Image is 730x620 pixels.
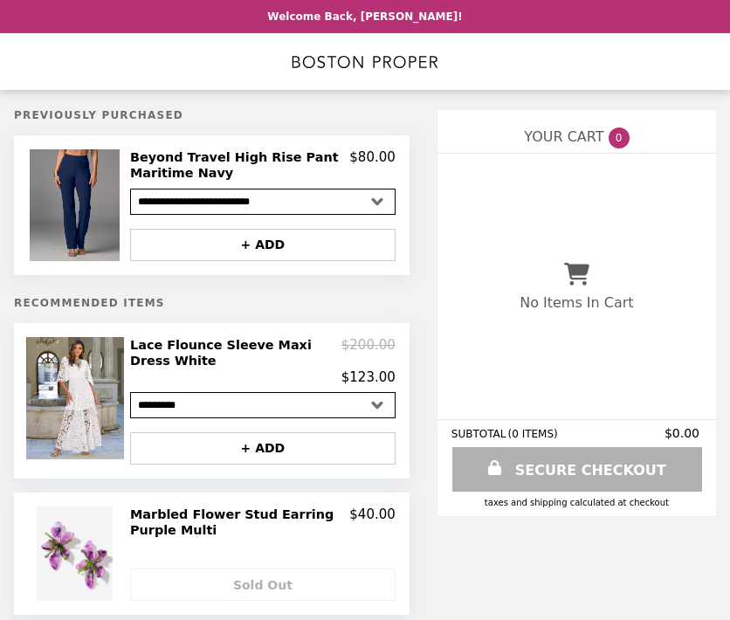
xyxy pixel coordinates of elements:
[37,506,117,602] img: Marbled Flower Stud Earring Purple Multi
[130,149,349,182] h2: Beyond Travel High Rise Pant Maritime Navy
[451,498,702,507] div: Taxes and Shipping calculated at checkout
[665,426,702,440] span: $0.00
[267,10,462,23] p: Welcome Back, [PERSON_NAME]!
[26,337,128,459] img: Lace Flounce Sleeve Maxi Dress White
[520,294,633,311] p: No Items In Cart
[130,506,349,539] h2: Marbled Flower Stud Earring Purple Multi
[14,109,410,121] h5: Previously Purchased
[349,149,396,182] p: $80.00
[524,128,603,145] span: YOUR CART
[451,428,508,440] span: SUBTOTAL
[130,432,396,465] button: + ADD
[341,369,396,385] p: $123.00
[609,127,630,148] span: 0
[130,229,396,261] button: + ADD
[349,506,396,539] p: $40.00
[341,337,396,369] p: $200.00
[508,428,558,440] span: ( 0 ITEMS )
[130,392,396,418] select: Select a product variant
[30,149,123,261] img: Beyond Travel High Rise Pant Maritime Navy
[14,297,410,309] h5: Recommended Items
[292,44,438,79] img: Brand Logo
[130,189,396,215] select: Select a product variant
[130,337,341,369] h2: Lace Flounce Sleeve Maxi Dress White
